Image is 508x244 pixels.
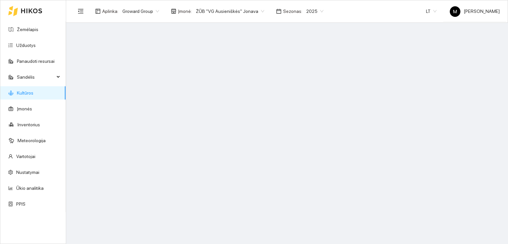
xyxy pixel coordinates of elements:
span: shop [171,9,176,14]
a: Užduotys [16,43,36,48]
span: Sezonas : [283,8,302,15]
span: menu-fold [78,8,84,14]
span: layout [95,9,101,14]
span: ŽŪB "VG Ausieniškės" Jonava [196,6,264,16]
span: 2025 [306,6,323,16]
a: Inventorius [18,122,40,127]
span: M [453,6,457,17]
span: calendar [276,9,281,14]
button: menu-fold [74,5,87,18]
span: Groward Group [122,6,159,16]
a: Žemėlapis [17,27,38,32]
a: PPIS [16,201,25,207]
span: Aplinka : [102,8,118,15]
a: Ūkio analitika [16,185,44,191]
a: Įmonės [17,106,32,111]
span: [PERSON_NAME] [450,9,500,14]
a: Meteorologija [18,138,46,143]
a: Kultūros [17,90,33,96]
span: Įmonė : [178,8,192,15]
a: Nustatymai [16,170,39,175]
a: Vartotojai [16,154,35,159]
span: Sandėlis [17,70,55,84]
a: Panaudoti resursai [17,59,55,64]
span: LT [426,6,437,16]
